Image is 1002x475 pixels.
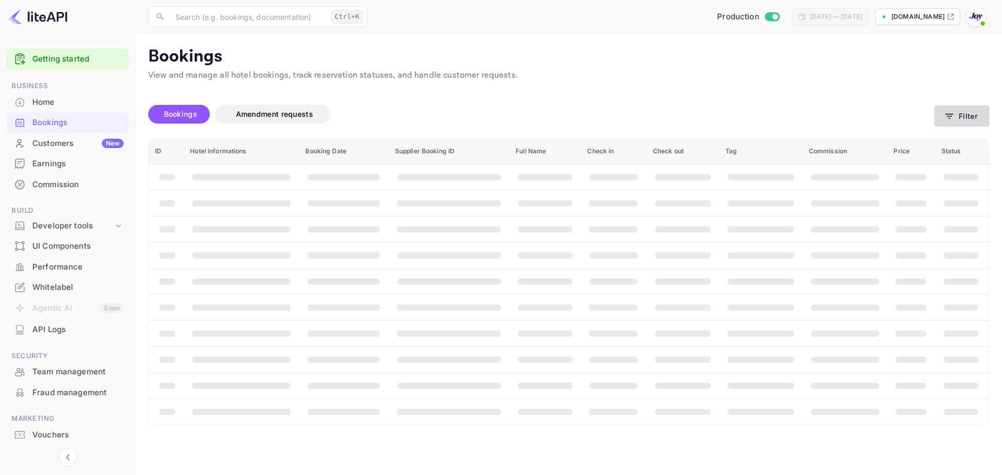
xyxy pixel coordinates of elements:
th: Commission [803,139,888,164]
a: Team management [6,362,129,381]
div: UI Components [6,236,129,257]
a: UI Components [6,236,129,255]
div: New [102,139,124,148]
p: [DOMAIN_NAME] [891,12,945,21]
input: Search (e.g. bookings, documentation) [169,6,327,27]
img: With Joy [968,8,984,25]
th: Tag [719,139,803,164]
div: Commission [6,175,129,195]
th: Price [887,139,935,164]
div: Developer tools [6,217,129,235]
div: Performance [32,261,124,273]
div: Commission [32,179,124,191]
a: Bookings [6,113,129,132]
div: Customers [32,138,124,150]
span: Marketing [6,413,129,424]
div: Getting started [6,48,129,70]
a: Home [6,92,129,112]
a: API Logs [6,320,129,339]
button: Filter [934,105,989,127]
div: Home [32,96,124,108]
div: Bookings [6,113,129,133]
span: Security [6,350,129,362]
div: Switch to Sandbox mode [713,11,783,23]
button: Collapse navigation [58,448,77,467]
th: Hotel informations [184,139,299,164]
div: Earnings [32,158,124,170]
div: Bookings [32,117,124,129]
div: Developer tools [32,220,113,232]
p: Bookings [148,46,989,67]
span: Business [6,80,129,92]
a: CustomersNew [6,133,129,153]
div: Whitelabel [6,277,129,298]
span: Bookings [164,109,197,118]
div: account-settings tabs [148,105,934,124]
a: Performance [6,257,129,276]
p: View and manage all hotel bookings, track reservation statuses, and handle customer requests. [148,69,989,82]
span: Build [6,205,129,216]
div: Vouchers [6,425,129,445]
div: Ctrl+K [331,10,363,23]
a: Commission [6,175,129,194]
div: API Logs [32,324,124,336]
div: CustomersNew [6,133,129,154]
div: Fraud management [6,383,129,403]
th: ID [149,139,184,164]
img: LiteAPI logo [8,8,67,25]
a: Vouchers [6,425,129,444]
th: Supplier Booking ID [389,139,509,164]
table: booking table [149,139,989,424]
div: Earnings [6,154,129,174]
div: Vouchers [32,429,124,441]
th: Full Name [509,139,581,164]
th: Check out [647,139,719,164]
div: [DATE] — [DATE] [810,12,862,21]
a: Fraud management [6,383,129,402]
div: UI Components [32,240,124,252]
th: Status [935,139,989,164]
div: Team management [6,362,129,382]
a: Earnings [6,154,129,173]
div: API Logs [6,320,129,340]
div: Performance [6,257,129,277]
span: Production [717,11,759,23]
a: Whitelabel [6,277,129,297]
span: Amendment requests [236,109,313,118]
div: Fraud management [32,387,124,399]
div: Whitelabel [32,282,124,294]
div: Home [6,92,129,113]
th: Booking Date [299,139,388,164]
a: Getting started [32,53,124,65]
th: Check in [581,139,646,164]
div: Team management [32,366,124,378]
